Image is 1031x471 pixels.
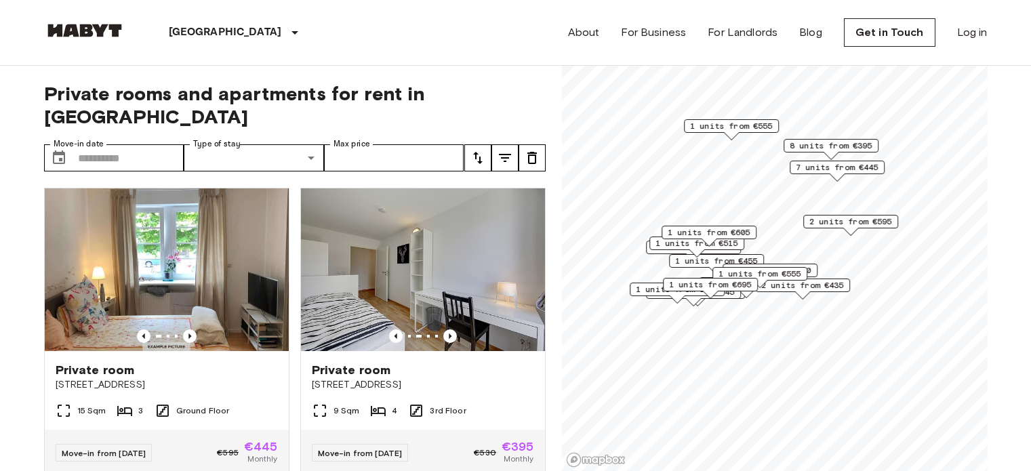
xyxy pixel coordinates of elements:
[44,82,546,128] span: Private rooms and apartments for rent in [GEOGRAPHIC_DATA]
[244,441,278,453] span: €445
[662,226,756,247] div: Map marker
[176,405,230,417] span: Ground Floor
[790,161,885,182] div: Map marker
[669,279,752,291] span: 1 units from €695
[790,140,872,152] span: 8 units from €395
[690,120,773,132] span: 1 units from €555
[655,237,738,249] span: 1 units from €515
[62,448,146,458] span: Move-in from [DATE]
[137,329,150,343] button: Previous image
[301,188,545,351] img: Marketing picture of unit DE-09-019-03M
[56,362,135,378] span: Private room
[621,24,686,41] a: For Business
[491,144,519,171] button: tune
[729,264,811,277] span: 1 units from €460
[443,329,457,343] button: Previous image
[56,378,278,392] span: [STREET_ADDRESS]
[755,279,850,300] div: Map marker
[54,138,104,150] label: Move-in date
[809,216,892,228] span: 2 units from €595
[389,329,403,343] button: Previous image
[684,119,779,140] div: Map marker
[519,144,546,171] button: tune
[217,447,239,459] span: €595
[247,453,277,465] span: Monthly
[312,362,391,378] span: Private room
[474,447,496,459] span: €530
[796,161,878,173] span: 7 units from €445
[183,329,197,343] button: Previous image
[45,188,289,351] img: Marketing picture of unit DE-09-012-002-03HF
[430,405,466,417] span: 3rd Floor
[630,283,725,304] div: Map marker
[723,264,817,285] div: Map marker
[719,268,801,280] span: 1 units from €555
[799,24,822,41] a: Blog
[333,405,360,417] span: 9 Sqm
[77,405,106,417] span: 15 Sqm
[663,278,758,299] div: Map marker
[312,378,534,392] span: [STREET_ADDRESS]
[803,215,898,236] div: Map marker
[636,283,719,295] span: 1 units from €665
[699,277,794,298] div: Map marker
[566,452,626,468] a: Mapbox logo
[708,24,777,41] a: For Landlords
[169,24,282,41] p: [GEOGRAPHIC_DATA]
[45,144,73,171] button: Choose date
[761,279,844,291] span: 2 units from €435
[712,267,807,288] div: Map marker
[138,405,143,417] span: 3
[844,18,935,47] a: Get in Touch
[44,24,125,37] img: Habyt
[649,237,744,258] div: Map marker
[502,441,534,453] span: €395
[568,24,600,41] a: About
[193,138,241,150] label: Type of stay
[669,254,764,275] div: Map marker
[784,139,878,160] div: Map marker
[504,453,533,465] span: Monthly
[668,226,750,239] span: 1 units from €605
[333,138,370,150] label: Max price
[957,24,988,41] a: Log in
[392,405,397,417] span: 4
[675,255,758,267] span: 1 units from €455
[646,241,741,262] div: Map marker
[318,448,403,458] span: Move-in from [DATE]
[464,144,491,171] button: tune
